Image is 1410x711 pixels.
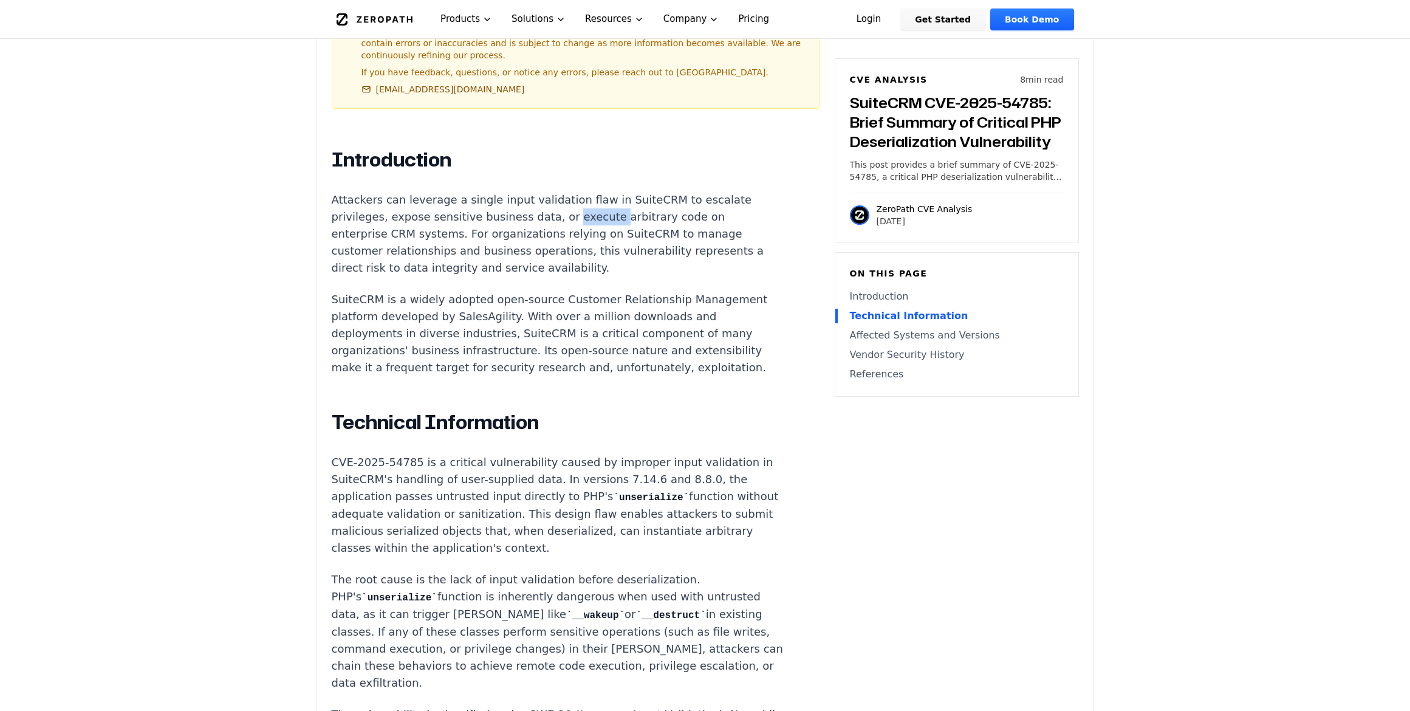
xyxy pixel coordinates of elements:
[332,410,784,434] h2: Technical Information
[332,291,784,376] p: SuiteCRM is a widely adopted open-source Customer Relationship Management platform developed by S...
[613,492,689,503] code: unserialize
[877,215,973,227] p: [DATE]
[332,148,784,172] h2: Introduction
[850,289,1064,304] a: Introduction
[332,454,784,557] p: CVE-2025-54785 is a critical vulnerability caused by improper input validation in SuiteCRM's hand...
[850,159,1064,183] p: This post provides a brief summary of CVE-2025-54785, a critical PHP deserialization vulnerabilit...
[850,74,928,86] h6: CVE Analysis
[361,592,437,603] code: unserialize
[842,9,896,30] a: Login
[636,610,706,621] code: __destruct
[900,9,985,30] a: Get Started
[850,328,1064,343] a: Affected Systems and Versions
[850,205,869,225] img: ZeroPath CVE Analysis
[332,571,784,692] p: The root cause is the lack of input validation before deserialization. PHP's function is inherent...
[361,66,810,78] p: If you have feedback, questions, or notice any errors, please reach out to [GEOGRAPHIC_DATA].
[361,83,525,95] a: [EMAIL_ADDRESS][DOMAIN_NAME]
[1020,74,1063,86] p: 8 min read
[332,191,784,276] p: Attackers can leverage a single input validation flaw in SuiteCRM to escalate privileges, expose ...
[566,610,625,621] code: __wakeup
[850,367,1064,382] a: References
[361,25,810,61] p: This CVE analysis is an experimental publication that is completely AI-generated. The content may...
[850,348,1064,362] a: Vendor Security History
[850,267,1064,280] h6: On this page
[877,203,973,215] p: ZeroPath CVE Analysis
[850,309,1064,323] a: Technical Information
[850,93,1064,151] h3: SuiteCRM CVE-2025-54785: Brief Summary of Critical PHP Deserialization Vulnerability
[990,9,1073,30] a: Book Demo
